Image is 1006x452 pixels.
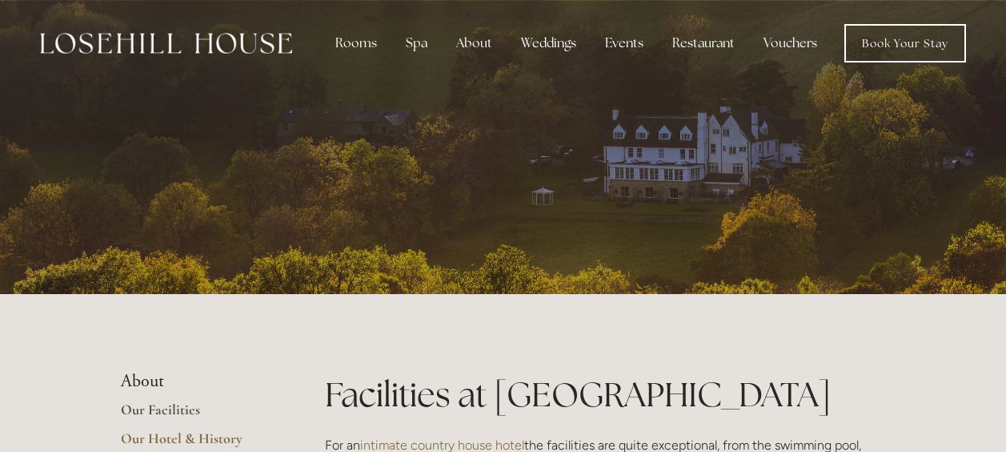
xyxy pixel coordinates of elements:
div: Spa [393,27,440,59]
a: Vouchers [751,27,830,59]
div: Restaurant [659,27,747,59]
h1: Facilities at [GEOGRAPHIC_DATA] [325,371,886,418]
img: Losehill House [40,33,292,54]
a: Our Facilities [121,401,274,430]
div: Events [592,27,656,59]
a: Book Your Stay [844,24,966,63]
li: About [121,371,274,392]
div: About [443,27,505,59]
div: Weddings [508,27,589,59]
div: Rooms [323,27,390,59]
